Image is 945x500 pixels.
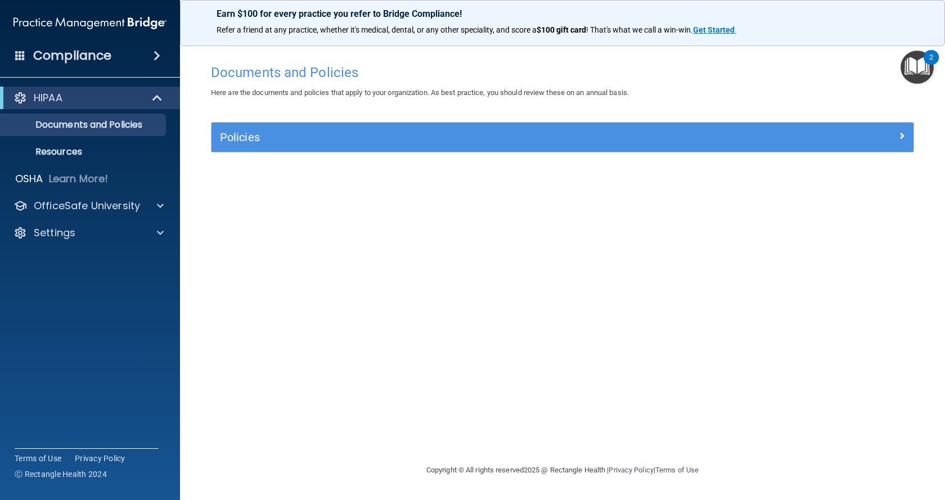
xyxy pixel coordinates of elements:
[609,466,653,474] a: Privacy Policy
[34,226,75,240] p: Settings
[34,199,140,213] p: OfficeSafe University
[220,128,905,146] a: Policies
[7,146,161,157] p: Resources
[13,226,164,240] a: Settings
[217,8,908,19] p: Earn $100 for every practice you refer to Bridge Compliance!
[13,199,164,213] a: OfficeSafe University
[75,453,125,464] a: Privacy Policy
[13,91,163,105] a: HIPAA
[49,172,109,186] p: Learn More!
[537,25,586,34] strong: $100 gift card
[13,12,166,34] img: PMB logo
[15,172,43,186] p: OSHA
[15,453,61,464] a: Terms of Use
[357,452,768,488] div: Copyright © All rights reserved 2025 @ Rectangle Health | |
[217,25,537,34] span: Refer a friend at any practice, whether it's medical, dental, or any other speciality, and score a
[586,25,693,34] span: ! That's what we call a win-win.
[15,469,107,480] span: Ⓒ Rectangle Health 2024
[901,51,934,84] button: Open Resource Center, 2 new notifications
[220,131,730,143] h5: Policies
[33,48,111,64] h4: Compliance
[693,25,735,34] strong: Get Started
[34,91,62,105] p: HIPAA
[211,65,914,80] h4: Documents and Policies
[693,25,736,34] a: Get Started
[655,466,699,474] a: Terms of Use
[211,88,629,97] span: Here are the documents and policies that apply to your organization. As best practice, you should...
[929,57,933,72] div: 2
[7,119,161,130] p: Documents and Policies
